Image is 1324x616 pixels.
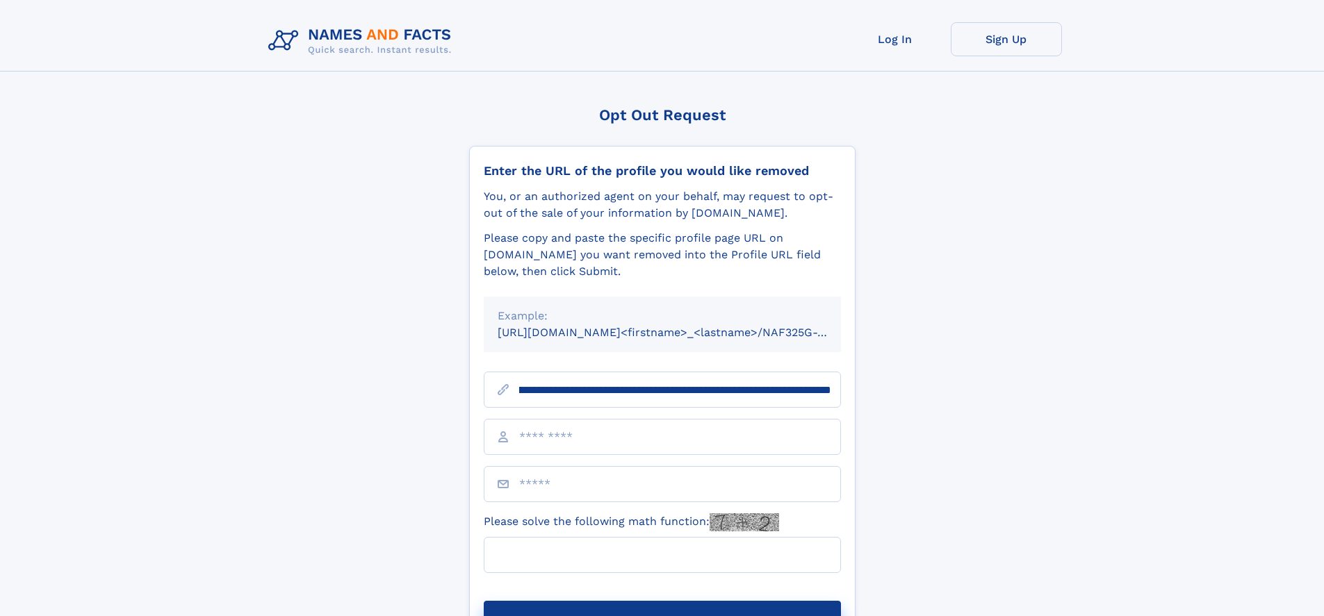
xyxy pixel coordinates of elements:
[484,230,841,280] div: Please copy and paste the specific profile page URL on [DOMAIN_NAME] you want removed into the Pr...
[951,22,1062,56] a: Sign Up
[484,188,841,222] div: You, or an authorized agent on your behalf, may request to opt-out of the sale of your informatio...
[484,513,779,531] label: Please solve the following math function:
[498,308,827,324] div: Example:
[469,106,856,124] div: Opt Out Request
[840,22,951,56] a: Log In
[484,163,841,178] div: Enter the URL of the profile you would like removed
[263,22,463,60] img: Logo Names and Facts
[498,326,867,339] small: [URL][DOMAIN_NAME]<firstname>_<lastname>/NAF325G-xxxxxxxx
